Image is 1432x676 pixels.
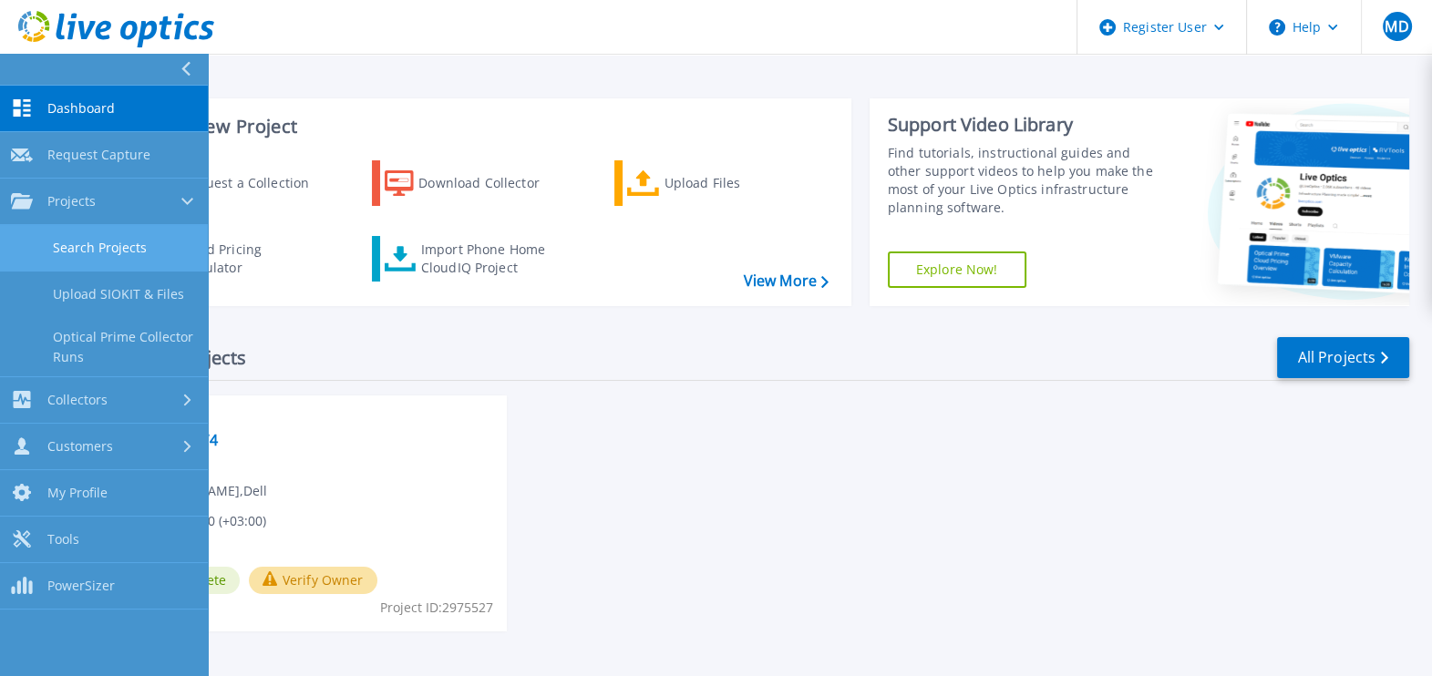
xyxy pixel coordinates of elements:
a: View More [744,272,829,290]
a: W-C5HB974 [138,431,218,449]
div: Find tutorials, instructional guides and other support videos to help you make the most of your L... [888,144,1159,217]
span: Dashboard [47,100,115,117]
a: Request a Collection [129,160,333,206]
span: Request Capture [47,147,150,163]
div: Import Phone Home CloudIQ Project [421,241,563,277]
span: My Profile [47,485,108,501]
a: All Projects [1277,337,1409,378]
span: Tools [47,531,79,548]
a: Cloud Pricing Calculator [129,236,333,282]
div: Support Video Library [888,113,1159,137]
span: Collectors [47,392,108,408]
span: PowerSizer [47,578,115,594]
span: MD [1385,19,1408,34]
span: Optical Prime [138,406,496,426]
div: Cloud Pricing Calculator [179,241,325,277]
button: Verify Owner [249,567,377,594]
a: Download Collector [372,160,575,206]
a: Upload Files [614,160,818,206]
a: Explore Now! [888,251,1026,288]
div: Upload Files [664,165,810,201]
span: Project ID: 2975527 [380,598,493,618]
span: Customers [47,438,113,455]
div: Request a Collection [181,165,327,201]
h3: Start a New Project [129,117,828,137]
div: Download Collector [418,165,564,201]
span: Projects [47,193,96,210]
